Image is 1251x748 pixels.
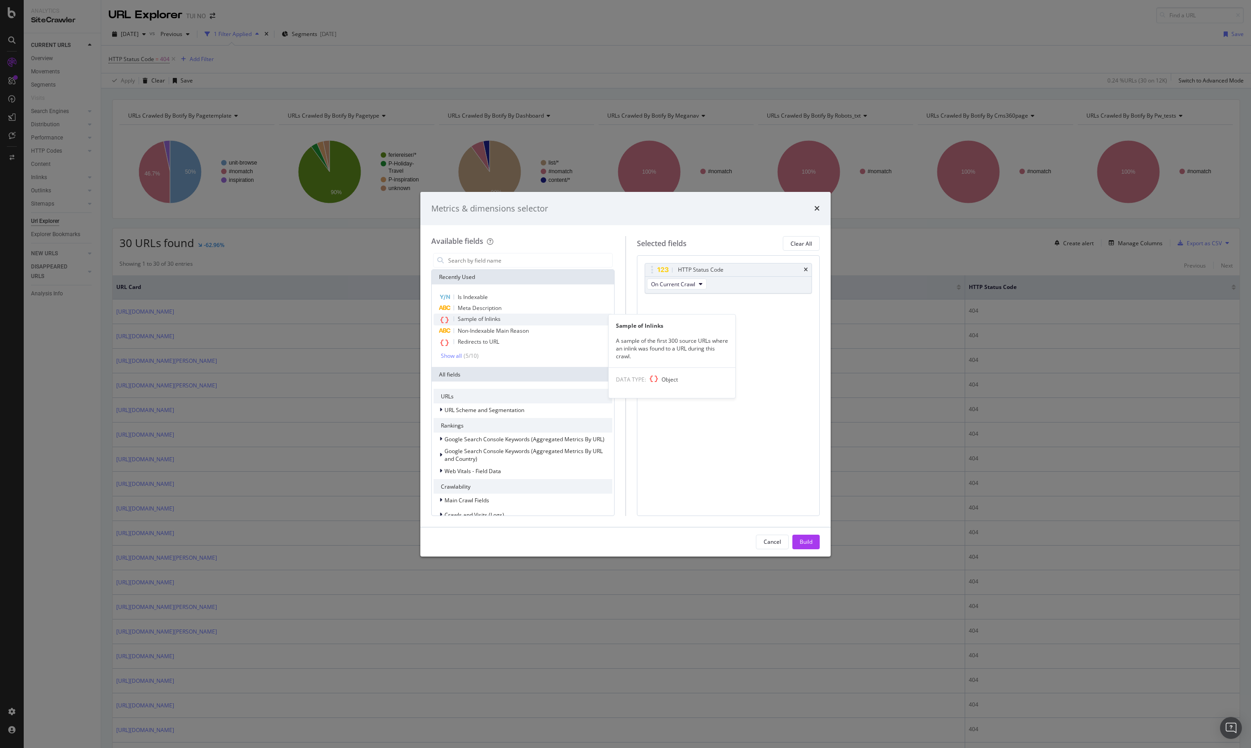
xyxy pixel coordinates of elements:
[458,293,488,301] span: Is Indexable
[616,376,646,383] span: DATA TYPE:
[432,367,614,382] div: All fields
[445,406,524,414] span: URL Scheme and Segmentation
[458,327,529,335] span: Non-Indexable Main Reason
[609,337,735,360] div: A sample of the first 300 source URLs where an inlink was found to a URL during this crawl.
[764,538,781,546] div: Cancel
[445,496,489,504] span: Main Crawl Fields
[447,253,612,267] input: Search by field name
[445,435,605,443] span: Google Search Console Keywords (Aggregated Metrics By URL)
[647,279,707,289] button: On Current Crawl
[651,280,695,288] span: On Current Crawl
[458,338,499,346] span: Redirects to URL
[445,511,504,519] span: Crawls and Visits (Logs)
[434,418,612,433] div: Rankings
[637,238,687,249] div: Selected fields
[458,315,501,323] span: Sample of Inlinks
[645,263,812,294] div: HTTP Status CodetimesOn Current Crawl
[462,352,479,360] div: ( 5 / 10 )
[814,203,820,215] div: times
[792,535,820,549] button: Build
[441,353,462,359] div: Show all
[609,322,735,330] div: Sample of Inlinks
[432,270,614,284] div: Recently Used
[434,479,612,494] div: Crawlability
[756,535,789,549] button: Cancel
[800,538,812,546] div: Build
[458,304,501,312] span: Meta Description
[431,203,548,215] div: Metrics & dimensions selector
[445,467,501,475] span: Web Vitals - Field Data
[783,236,820,251] button: Clear All
[804,267,808,273] div: times
[791,240,812,248] div: Clear All
[445,447,603,463] span: Google Search Console Keywords (Aggregated Metrics By URL and Country)
[678,265,724,274] div: HTTP Status Code
[662,376,678,383] span: Object
[1220,717,1242,739] div: Open Intercom Messenger
[434,389,612,403] div: URLs
[420,192,831,557] div: modal
[431,236,483,246] div: Available fields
